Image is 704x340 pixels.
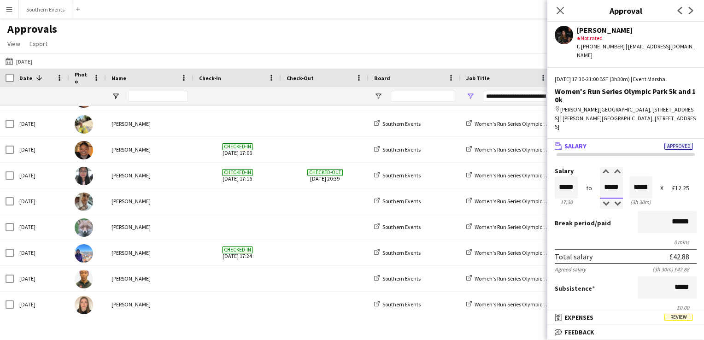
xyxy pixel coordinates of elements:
div: [PERSON_NAME] [106,137,194,162]
div: [PERSON_NAME] [106,111,194,136]
a: Women's Run Series Olympic Park 5k and 10k [466,120,580,127]
div: 17:30 [555,199,578,205]
span: Women's Run Series Olympic Park 5k and 10k [475,249,580,256]
div: [DATE] [14,163,69,188]
a: Southern Events [374,301,421,308]
div: Not rated [577,34,697,42]
a: Southern Events [374,146,421,153]
span: [DATE] 20:39 [287,163,363,188]
div: [DATE] [14,188,69,214]
div: 3h 30m [629,199,652,205]
span: Women's Run Series Olympic Park 5k and 10k [475,146,580,153]
a: Southern Events [374,120,421,127]
label: Salary [555,168,697,175]
img: Fatima Khalif [75,193,93,211]
span: [DATE] 17:24 [199,240,276,265]
div: (3h 30m) £42.88 [652,266,697,273]
span: Women's Run Series Olympic Park 5k and 10k [475,301,580,308]
mat-expansion-panel-header: SalaryApproved [547,139,704,153]
div: [DATE] [14,266,69,291]
a: Women's Run Series Olympic Park 5k and 10k [466,223,580,230]
span: Southern Events [382,249,421,256]
span: Checked-in [222,246,253,253]
span: Southern Events [382,198,421,205]
span: Approved [664,143,693,150]
span: Job Title [466,75,490,82]
span: Salary [564,142,587,150]
a: Women's Run Series Olympic Park 5k and 10k [466,249,580,256]
div: £42.88 [669,252,689,261]
a: Women's Run Series Olympic Park 5k and 10k [466,198,580,205]
span: Feedback [564,328,594,336]
span: Women's Run Series Olympic Park 5k and 10k [475,172,580,179]
div: [PERSON_NAME] [106,266,194,291]
div: [PERSON_NAME] [106,214,194,240]
a: Southern Events [374,223,421,230]
img: Makayla Paul [75,141,93,159]
label: Subsistence [555,284,595,293]
button: Open Filter Menu [466,92,475,100]
button: Open Filter Menu [374,92,382,100]
button: [DATE] [4,56,34,67]
a: Women's Run Series Olympic Park 5k and 10k [466,172,580,179]
span: Check-Out [287,75,314,82]
span: Export [29,40,47,48]
a: Southern Events [374,172,421,179]
div: £0.00 [555,304,697,311]
div: [PERSON_NAME] [106,292,194,317]
a: Southern Events [374,198,421,205]
span: Break period [555,219,595,227]
span: Checked-in [222,143,253,150]
div: [PERSON_NAME] [106,188,194,214]
div: Agreed salary [555,266,586,273]
div: to [586,185,592,192]
a: Export [26,38,51,50]
label: /paid [555,219,611,227]
span: Date [19,75,32,82]
div: [PERSON_NAME] [577,26,697,34]
div: [DATE] 17:30-21:00 BST (3h30m) | Event Marshal [555,75,697,83]
button: Open Filter Menu [111,92,120,100]
div: £12.25 [672,185,697,192]
div: [PERSON_NAME] [106,240,194,265]
mat-expansion-panel-header: ExpensesReview [547,311,704,324]
span: Women's Run Series Olympic Park 5k and 10k [475,223,580,230]
a: Women's Run Series Olympic Park 5k and 10k [466,301,580,308]
span: View [7,40,20,48]
span: Checked-in [222,169,253,176]
img: Gurpreet Kaur [75,167,93,185]
span: Women's Run Series Olympic Park 5k and 10k [475,275,580,282]
span: Expenses [564,313,593,322]
div: Women's Run Series Olympic Park 5k and 10k [555,87,697,104]
span: Southern Events [382,172,421,179]
div: 21:00 [600,199,623,205]
a: Southern Events [374,275,421,282]
span: Review [664,314,693,321]
div: [DATE] [14,111,69,136]
div: [PERSON_NAME][GEOGRAPHIC_DATA], [STREET_ADDRESS] | [PERSON_NAME][GEOGRAPHIC_DATA], [STREET_ADDRESS] [555,106,697,131]
img: Josie Cox [75,115,93,134]
mat-expansion-panel-header: Feedback [547,325,704,339]
span: Women's Run Series Olympic Park 5k and 10k [475,198,580,205]
input: Name Filter Input [128,91,188,102]
div: [DATE] [14,240,69,265]
input: Board Filter Input [391,91,455,102]
span: Checked-out [307,169,343,176]
div: 0 mins [555,239,697,246]
button: Southern Events [19,0,72,18]
span: Southern Events [382,223,421,230]
img: stephanie gold [75,218,93,237]
span: Photo [75,71,89,85]
a: Women's Run Series Olympic Park 5k and 10k [466,275,580,282]
span: Board [374,75,390,82]
div: [DATE] [14,137,69,162]
span: [DATE] 17:06 [199,137,276,162]
img: Joanna Li [75,244,93,263]
div: X [660,185,663,192]
div: t. [PHONE_NUMBER] | [EMAIL_ADDRESS][DOMAIN_NAME] [577,42,697,59]
a: Southern Events [374,249,421,256]
a: View [4,38,24,50]
img: Tania-cyrena Cyrus [75,270,93,288]
h3: Approval [547,5,704,17]
span: Southern Events [382,146,421,153]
